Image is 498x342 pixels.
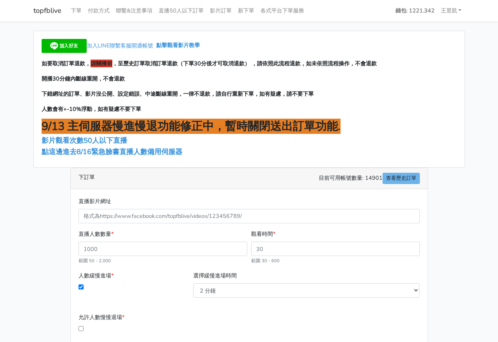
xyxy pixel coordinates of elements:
span: 加入LINE聯繫客服開通帳號 [87,42,153,49]
a: 50人以下直播 [84,136,129,145]
input: 30 [251,242,420,256]
span: 開播30分鐘內斷線重開，不會退款 [42,75,125,82]
a: 直播50人以下訂單 [156,3,207,18]
a: 點擊觀看影片教學 [156,42,200,49]
a: 各式平台下單服務 [257,3,307,18]
small: 範圍 50 - 2,000 [79,258,111,264]
span: 請關播前 [91,60,112,67]
a: 下單 [68,3,85,18]
small: 範圍 30 - 600 [251,258,280,264]
a: topfblive [33,3,61,18]
a: 點這邊進去8/16緊急臉書直播人數備用伺服器 [42,147,182,156]
a: 聯繫&注意事項 [113,3,156,18]
a: 加入LINE聯繫客服開通帳號 [42,42,156,49]
a: 錢包: 1221.342 [392,3,438,18]
a: 王昱凱 [438,3,465,18]
a: 影片訂單 [207,3,235,18]
div: 下訂單 [71,168,428,189]
a: 影片觀看次數 [42,136,84,145]
span: 9/13 主伺服器慢進慢退功能修正中，暫時關閉送出訂單功能. [42,119,341,134]
label: 人數緩慢進場 [79,271,114,280]
img: 加入好友 [42,39,87,53]
label: 直播影片網址 [79,197,111,206]
a: 付款方式 [85,3,113,18]
span: 如要取消訂單退款， [42,60,91,67]
a: 新下單 [235,3,257,18]
input: 格式為https://www.facebook.com/topfblive/videos/123456789/ [79,209,420,223]
input: 1000 [79,242,247,256]
span: 50人以下直播 [84,136,127,145]
span: 目前可用帳號數量: 14901 [319,173,420,184]
a: 查看歷史訂單 [383,173,420,184]
label: 觀看時間 [251,230,275,239]
span: 人數會有+-10%浮動，如有疑慮不要下單 [42,105,141,113]
span: ，至歷史訂單取消訂單退款（下單30分後才可取消退款） ，請依照此流程退款，如未依照流程操作，不會退款 [112,60,377,67]
label: 直播人數數量 [79,230,114,239]
span: 下錯網址的訂單、影片沒公開、設定錯誤、中途斷線重開，一律不退款，請自行重新下單，如有疑慮，請不要下單 [42,90,314,98]
strong: 錢包: 1221.342 [395,7,435,14]
label: 選擇緩慢進場時間 [193,271,237,280]
label: 允許人數慢慢退場 [79,313,124,322]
